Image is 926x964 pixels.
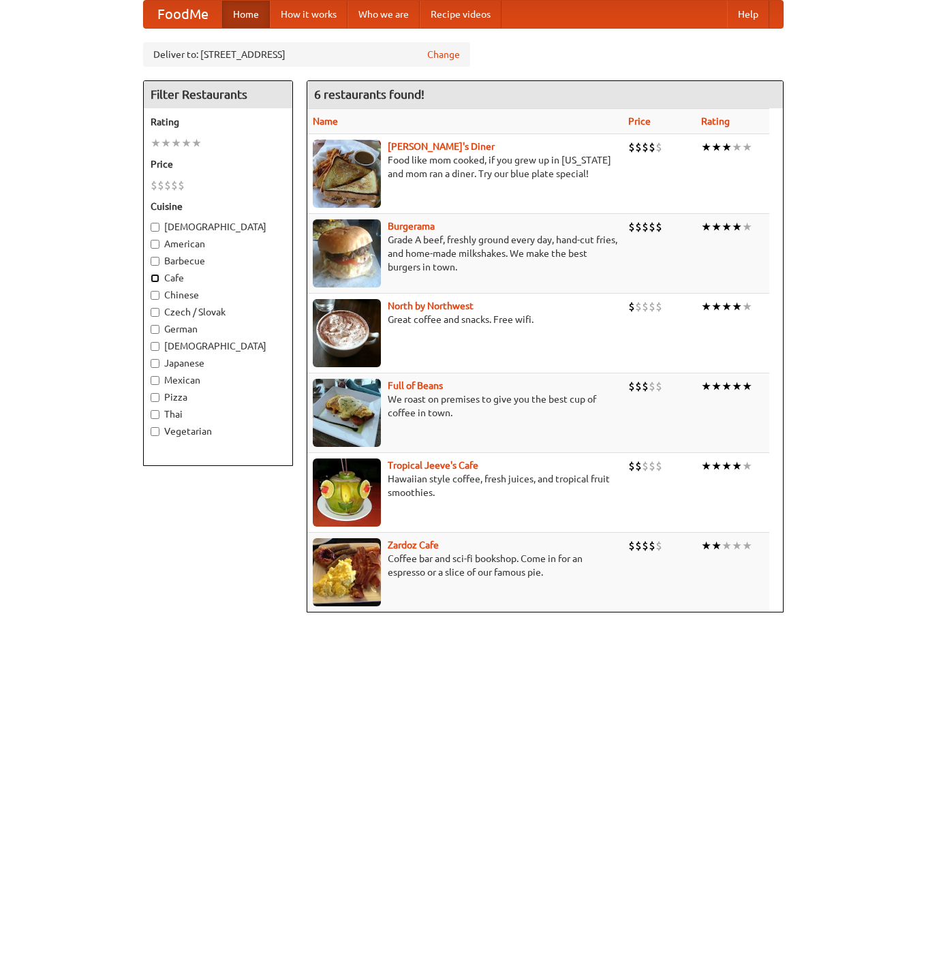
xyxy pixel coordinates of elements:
[732,538,742,553] li: ★
[701,299,711,314] li: ★
[313,392,617,420] p: We roast on premises to give you the best cup of coffee in town.
[181,136,191,151] li: ★
[701,116,730,127] a: Rating
[171,136,181,151] li: ★
[628,219,635,234] li: $
[388,300,474,311] a: North by Northwest
[635,379,642,394] li: $
[701,458,711,473] li: ★
[151,223,159,232] input: [DEMOGRAPHIC_DATA]
[151,178,157,193] li: $
[313,552,617,579] p: Coffee bar and sci-fi bookshop. Come in for an espresso or a slice of our famous pie.
[722,140,732,155] li: ★
[701,379,711,394] li: ★
[711,219,722,234] li: ★
[151,291,159,300] input: Chinese
[151,157,285,171] h5: Price
[144,81,292,108] h4: Filter Restaurants
[313,140,381,208] img: sallys.jpg
[151,373,285,387] label: Mexican
[388,221,435,232] a: Burgerama
[151,410,159,419] input: Thai
[164,178,171,193] li: $
[191,136,202,151] li: ★
[649,219,655,234] li: $
[388,380,443,391] b: Full of Beans
[151,424,285,438] label: Vegetarian
[642,458,649,473] li: $
[151,220,285,234] label: [DEMOGRAPHIC_DATA]
[313,538,381,606] img: zardoz.jpg
[649,140,655,155] li: $
[171,178,178,193] li: $
[635,538,642,553] li: $
[628,299,635,314] li: $
[427,48,460,61] a: Change
[388,540,439,550] b: Zardoz Cafe
[143,42,470,67] div: Deliver to: [STREET_ADDRESS]
[649,458,655,473] li: $
[222,1,270,28] a: Home
[732,140,742,155] li: ★
[635,219,642,234] li: $
[742,458,752,473] li: ★
[151,390,285,404] label: Pizza
[722,538,732,553] li: ★
[420,1,501,28] a: Recipe videos
[742,379,752,394] li: ★
[711,299,722,314] li: ★
[635,458,642,473] li: $
[732,458,742,473] li: ★
[151,308,159,317] input: Czech / Slovak
[642,219,649,234] li: $
[151,339,285,353] label: [DEMOGRAPHIC_DATA]
[628,379,635,394] li: $
[313,116,338,127] a: Name
[649,379,655,394] li: $
[151,356,285,370] label: Japanese
[635,140,642,155] li: $
[151,271,285,285] label: Cafe
[388,460,478,471] a: Tropical Jeeve's Cafe
[655,299,662,314] li: $
[642,299,649,314] li: $
[655,140,662,155] li: $
[701,140,711,155] li: ★
[711,379,722,394] li: ★
[655,219,662,234] li: $
[628,458,635,473] li: $
[151,407,285,421] label: Thai
[649,538,655,553] li: $
[655,379,662,394] li: $
[655,458,662,473] li: $
[701,219,711,234] li: ★
[151,393,159,402] input: Pizza
[313,472,617,499] p: Hawaiian style coffee, fresh juices, and tropical fruit smoothies.
[151,342,159,351] input: [DEMOGRAPHIC_DATA]
[348,1,420,28] a: Who we are
[628,140,635,155] li: $
[642,379,649,394] li: $
[711,140,722,155] li: ★
[151,274,159,283] input: Cafe
[178,178,185,193] li: $
[742,219,752,234] li: ★
[732,299,742,314] li: ★
[313,299,381,367] img: north.jpg
[313,458,381,527] img: jeeves.jpg
[314,88,425,101] ng-pluralize: 6 restaurants found!
[151,427,159,436] input: Vegetarian
[742,299,752,314] li: ★
[642,140,649,155] li: $
[313,233,617,274] p: Grade A beef, freshly ground every day, hand-cut fries, and home-made milkshakes. We make the bes...
[655,538,662,553] li: $
[313,153,617,181] p: Food like mom cooked, if you grew up in [US_STATE] and mom ran a diner. Try our blue plate special!
[711,458,722,473] li: ★
[628,538,635,553] li: $
[151,322,285,336] label: German
[151,305,285,319] label: Czech / Slovak
[722,458,732,473] li: ★
[388,141,495,152] a: [PERSON_NAME]'s Diner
